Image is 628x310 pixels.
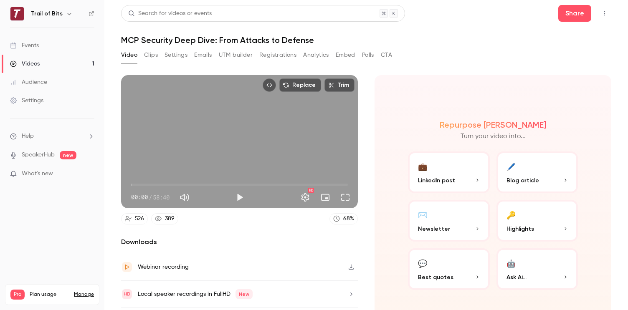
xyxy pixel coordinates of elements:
div: 526 [135,214,144,223]
a: 526 [121,213,148,224]
span: 58:40 [153,193,170,202]
div: ✉️ [418,208,427,221]
div: Events [10,41,39,50]
button: Top Bar Actions [598,7,611,20]
li: help-dropdown-opener [10,132,94,141]
button: Embed [336,48,355,62]
span: Best quotes [418,273,453,282]
img: Trail of Bits [10,7,24,20]
div: Audience [10,78,47,86]
h2: Downloads [121,237,358,247]
iframe: Noticeable Trigger [84,170,94,178]
button: Emails [194,48,212,62]
button: Settings [165,48,187,62]
button: 💼LinkedIn post [408,151,490,193]
p: Turn your video into... [461,131,526,141]
button: CTA [381,48,392,62]
a: SpeakerHub [22,151,55,159]
button: Trim [324,78,355,92]
button: Clips [144,48,158,62]
a: 68% [329,213,358,224]
div: 68 % [343,214,354,223]
button: Play [231,189,248,206]
span: new [60,151,76,159]
div: 🖊️ [506,160,516,173]
div: HD [308,188,314,193]
span: Blog article [506,176,539,185]
button: Polls [362,48,374,62]
div: Search for videos or events [128,9,212,18]
h2: Repurpose [PERSON_NAME] [440,120,546,130]
button: Share [558,5,591,22]
span: Help [22,132,34,141]
button: UTM builder [219,48,253,62]
span: Pro [10,290,25,300]
button: 🤖Ask Ai... [496,248,578,290]
span: Plan usage [30,291,69,298]
button: Full screen [337,189,354,206]
span: / [149,193,152,202]
div: 💬 [418,257,427,270]
span: Newsletter [418,224,450,233]
span: Highlights [506,224,534,233]
button: 🖊️Blog article [496,151,578,193]
button: Settings [297,189,314,206]
h1: MCP Security Deep Dive: From Attacks to Defense [121,35,611,45]
span: New [235,289,253,299]
a: Manage [74,291,94,298]
span: LinkedIn post [418,176,455,185]
span: Ask Ai... [506,273,527,282]
button: Analytics [303,48,329,62]
div: 🤖 [506,257,516,270]
span: What's new [22,169,53,178]
button: Video [121,48,137,62]
div: Local speaker recordings in FullHD [138,289,253,299]
button: Registrations [259,48,296,62]
button: Embed video [263,78,276,92]
div: 00:00 [131,193,170,202]
div: Settings [10,96,43,105]
button: ✉️Newsletter [408,200,490,242]
button: Mute [176,189,193,206]
button: Replace [279,78,321,92]
button: Turn on miniplayer [317,189,334,206]
button: 💬Best quotes [408,248,490,290]
a: 389 [151,213,178,224]
div: 389 [165,214,175,223]
h6: Trail of Bits [31,10,63,18]
div: Videos [10,60,40,68]
div: 🔑 [506,208,516,221]
div: Webinar recording [138,262,189,272]
span: 00:00 [131,193,148,202]
div: 💼 [418,160,427,173]
button: 🔑Highlights [496,200,578,242]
